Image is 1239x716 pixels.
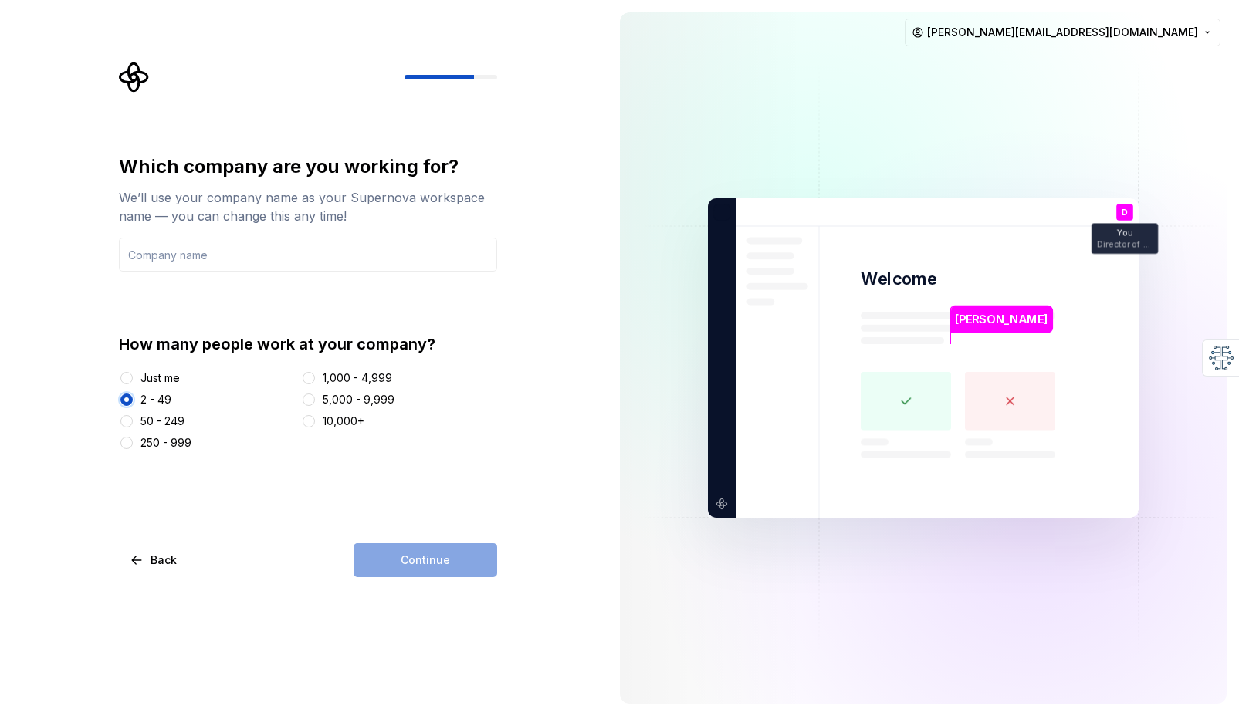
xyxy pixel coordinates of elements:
p: Welcome [861,268,936,290]
p: [PERSON_NAME] [955,311,1048,328]
div: Just me [140,370,180,386]
input: Company name [119,238,497,272]
div: Which company are you working for? [119,154,497,179]
div: 5,000 - 9,999 [323,392,394,407]
p: D [1122,208,1128,217]
div: 1,000 - 4,999 [323,370,392,386]
span: [PERSON_NAME][EMAIL_ADDRESS][DOMAIN_NAME] [927,25,1198,40]
div: 10,000+ [323,414,364,429]
div: 50 - 249 [140,414,184,429]
p: Director of Product Management [1097,240,1153,248]
svg: Supernova Logo [119,62,150,93]
div: 250 - 999 [140,435,191,451]
button: [PERSON_NAME][EMAIL_ADDRESS][DOMAIN_NAME] [905,19,1220,46]
span: Back [151,552,177,568]
div: How many people work at your company? [119,333,497,355]
div: 2 - 49 [140,392,171,407]
div: We’ll use your company name as your Supernova workspace name — you can change this any time! [119,188,497,225]
button: Back [119,543,190,577]
p: You [1117,229,1132,238]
